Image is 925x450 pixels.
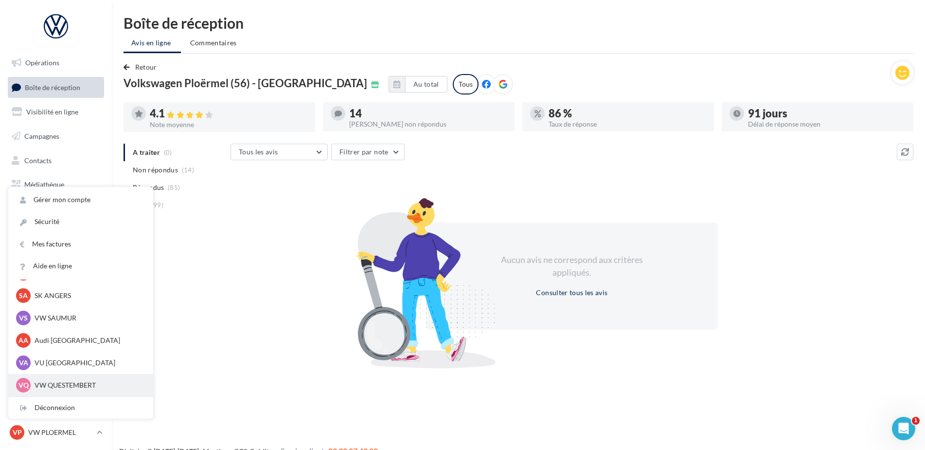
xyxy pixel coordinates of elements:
span: Opérations [25,58,59,67]
button: Au total [405,76,447,93]
span: Visibilité en ligne [26,108,78,116]
span: 1 [912,417,920,425]
button: Au total [389,76,447,93]
div: Note moyenne [150,121,307,128]
a: Mes factures [8,233,153,255]
div: Tous [453,74,479,94]
span: Tous les avis [239,148,278,156]
button: Retour [124,61,161,73]
a: Calendrier [6,199,106,219]
span: VA [19,358,28,368]
a: VP VW PLOERMEL [8,423,104,442]
p: VU [GEOGRAPHIC_DATA] [35,358,142,368]
span: (99) [151,201,163,209]
a: Gérer mon compte [8,189,153,211]
a: Contacts [6,150,106,171]
div: Délai de réponse moyen [748,121,906,128]
p: SK ANGERS [35,291,142,300]
p: VW PLOERMEL [28,428,93,437]
div: Boîte de réception [124,16,913,30]
a: Campagnes DataOnDemand [6,255,106,284]
div: 91 jours [748,108,906,119]
a: Aide en ligne [8,255,153,277]
span: Médiathèque [24,180,64,188]
div: 4.1 [150,108,307,119]
span: Non répondus [133,165,178,175]
span: AA [18,336,28,345]
span: VQ [18,380,29,390]
a: Campagnes [6,126,106,147]
span: Commentaires [190,38,237,48]
a: Sécurité [8,211,153,233]
div: 14 [349,108,507,119]
button: Filtrer par note [331,144,405,160]
span: VP [13,428,22,437]
div: Déconnexion [8,397,153,419]
iframe: Intercom live chat [892,417,915,440]
span: VS [19,313,28,323]
a: Visibilité en ligne [6,102,106,122]
div: Taux de réponse [549,121,706,128]
p: VW SAUMUR [35,313,142,323]
span: (85) [168,184,180,191]
span: Volkswagen Ploërmel (56) - [GEOGRAPHIC_DATA] [124,78,367,89]
button: Tous les avis [231,144,328,160]
button: Consulter tous les avis [532,287,611,299]
span: Répondus [133,183,164,192]
p: VW QUESTEMBERT [35,380,142,390]
div: Aucun avis ne correspond aux critères appliqués. [488,254,656,279]
span: Campagnes [24,132,59,140]
a: Boîte de réception [6,77,106,98]
a: Médiathèque [6,174,106,195]
span: (14) [182,166,194,174]
span: SA [19,291,28,300]
p: Audi [GEOGRAPHIC_DATA] [35,336,142,345]
a: Opérations [6,53,106,73]
span: Contacts [24,156,52,164]
a: PLV et print personnalisable [6,223,106,252]
span: Boîte de réception [25,83,80,91]
div: [PERSON_NAME] non répondus [349,121,507,128]
span: Retour [135,63,157,71]
div: 86 % [549,108,706,119]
